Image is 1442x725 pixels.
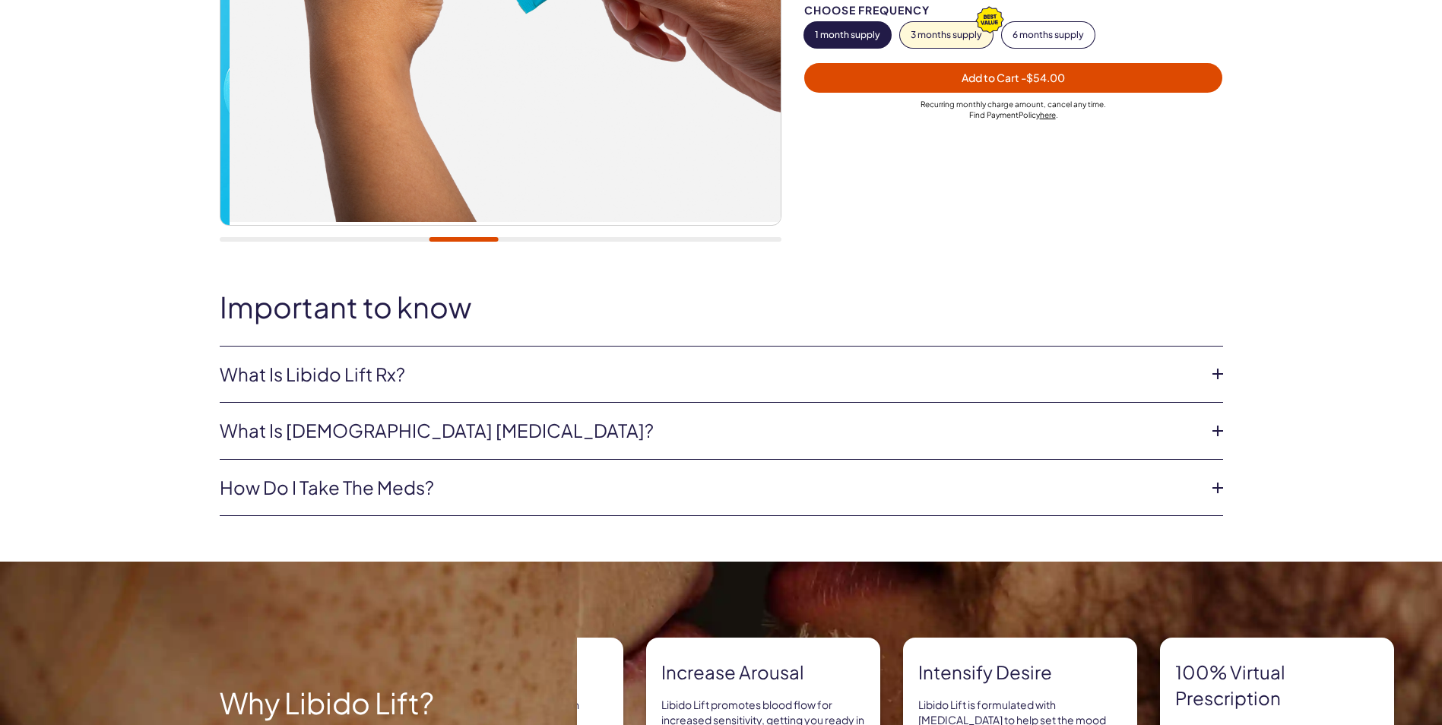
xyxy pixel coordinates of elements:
[962,71,1065,84] span: Add to Cart
[220,291,1223,323] h2: Important to know
[804,5,1223,16] div: Choose Frequency
[220,686,493,718] h2: Why Libido Lift?
[804,22,891,48] button: 1 month supply
[804,99,1223,120] div: Recurring monthly charge amount , cancel any time. Policy .
[220,362,1199,388] a: What is Libido Lift Rx?
[1175,660,1379,711] strong: 100% virtual prescription
[918,660,1122,685] strong: Intensify Desire
[804,63,1223,93] button: Add to Cart -$54.00
[1002,22,1095,48] button: 6 months supply
[220,475,1199,501] a: How do I take the meds?
[969,110,1019,119] span: Find Payment
[900,22,993,48] button: 3 months supply
[220,418,1199,444] a: What is [DEMOGRAPHIC_DATA] [MEDICAL_DATA]?
[1021,71,1065,84] span: - $54.00
[661,660,865,685] strong: Increase arousal
[1040,110,1056,119] a: here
